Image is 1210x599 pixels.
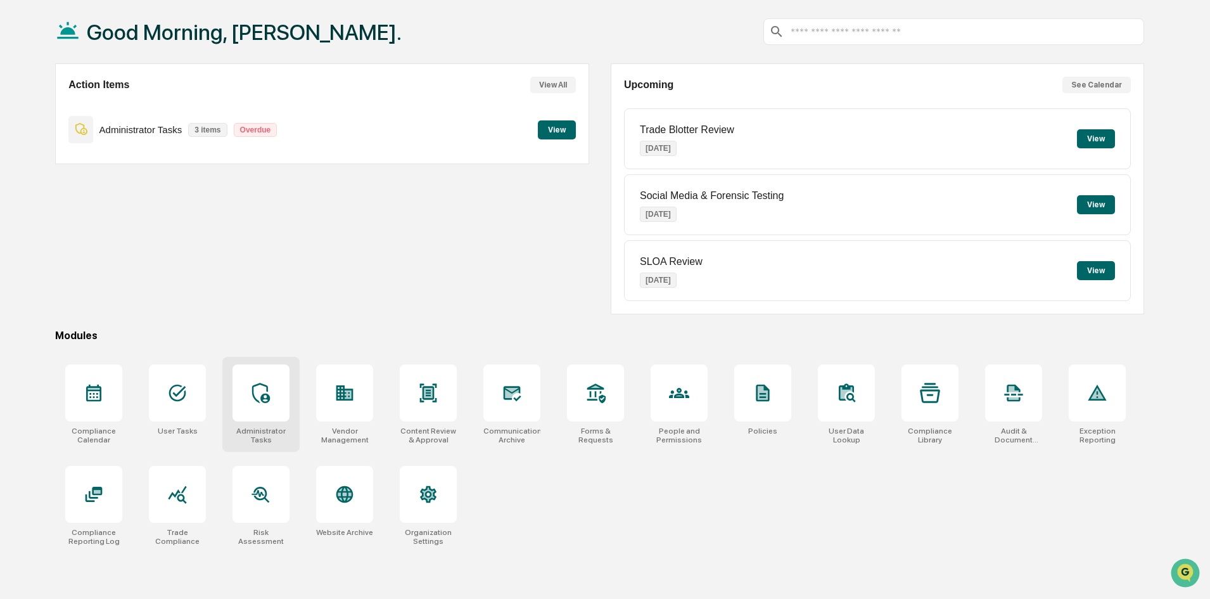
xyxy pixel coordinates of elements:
span: Attestations [105,160,157,172]
div: Administrator Tasks [232,427,290,444]
iframe: Open customer support [1169,557,1204,591]
a: 🖐️Preclearance [8,155,87,177]
h2: Action Items [68,79,129,91]
div: Audit & Document Logs [985,427,1042,444]
h2: Upcoming [624,79,673,91]
p: Overdue [234,123,277,137]
div: Modules [55,330,1144,342]
p: How can we help? [13,27,231,47]
div: Organization Settings [400,528,457,546]
button: Start new chat [215,101,231,116]
div: People and Permissions [651,427,708,444]
div: User Data Lookup [818,427,875,444]
div: Trade Compliance [149,528,206,546]
div: Website Archive [316,528,373,537]
a: View [538,123,576,135]
div: Compliance Reporting Log [65,528,122,546]
p: Social Media & Forensic Testing [640,190,784,202]
span: Pylon [126,215,153,224]
span: Preclearance [25,160,82,172]
div: Policies [748,427,777,435]
a: 🔎Data Lookup [8,179,85,202]
div: User Tasks [158,427,198,435]
a: 🗄️Attestations [87,155,162,177]
div: 🔎 [13,185,23,195]
button: See Calendar [1062,77,1131,93]
p: Administrator Tasks [99,124,182,135]
p: [DATE] [640,141,677,156]
div: Compliance Library [901,427,958,444]
div: Exception Reporting [1069,427,1126,444]
span: Data Lookup [25,184,80,196]
button: View [1077,195,1115,214]
div: 🖐️ [13,161,23,171]
div: Vendor Management [316,427,373,444]
button: View All [530,77,576,93]
p: [DATE] [640,207,677,222]
p: SLOA Review [640,256,703,267]
div: Start new chat [43,97,208,110]
img: 1746055101610-c473b297-6a78-478c-a979-82029cc54cd1 [13,97,35,120]
h1: Good Morning, [PERSON_NAME]. [87,20,402,45]
p: [DATE] [640,273,677,288]
div: Compliance Calendar [65,427,122,444]
div: Content Review & Approval [400,427,457,444]
button: View [1077,261,1115,280]
button: View [1077,129,1115,148]
p: Trade Blotter Review [640,124,734,136]
div: Forms & Requests [567,427,624,444]
p: 3 items [188,123,227,137]
div: Risk Assessment [232,528,290,546]
button: View [538,120,576,139]
div: Communications Archive [483,427,540,444]
input: Clear [33,58,209,71]
a: Powered byPylon [89,214,153,224]
div: We're available if you need us! [43,110,160,120]
div: 🗄️ [92,161,102,171]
